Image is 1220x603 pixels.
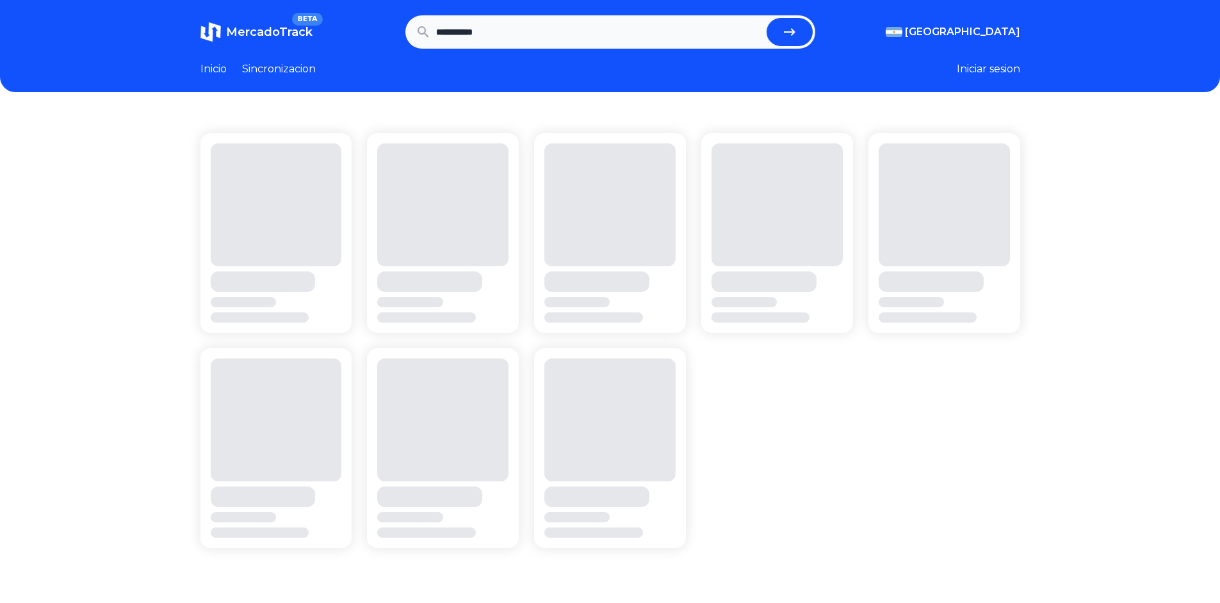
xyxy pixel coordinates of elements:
[200,61,227,77] a: Inicio
[886,27,902,37] img: Argentina
[292,13,322,26] span: BETA
[886,24,1020,40] button: [GEOGRAPHIC_DATA]
[242,61,316,77] a: Sincronizacion
[905,24,1020,40] span: [GEOGRAPHIC_DATA]
[226,25,313,39] span: MercadoTrack
[957,61,1020,77] button: Iniciar sesion
[200,22,221,42] img: MercadoTrack
[200,22,313,42] a: MercadoTrackBETA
